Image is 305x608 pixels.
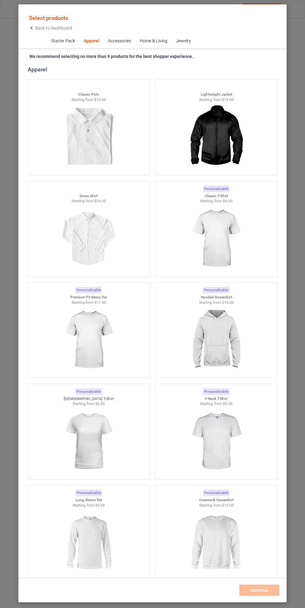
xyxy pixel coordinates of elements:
[156,295,277,300] div: Hooded Sweatshirt
[222,300,234,305] span: $15.00
[28,66,280,73] div: Apparel
[94,199,106,203] span: $24.00
[95,503,105,507] span: $9.00
[75,287,102,293] div: Personalizable
[61,508,116,577] img: regular.jpg
[156,92,277,97] div: Lightweight Jacket
[75,388,102,395] div: Personalizable
[203,490,230,496] div: Personalizable
[95,401,105,406] span: $6.50
[75,490,102,496] div: Personalizable
[29,54,193,59] strong: We recommend selecting no more than 9 products for the best shopper experience.
[61,204,116,273] img: regular.jpg
[203,186,230,192] div: Personalizable
[28,295,150,300] div: Premium Fit Mens Tee
[61,406,116,476] img: regular.jpg
[29,15,68,21] span: Select products
[61,102,116,172] img: regular.jpg
[176,38,191,44] div: Jewelry
[222,503,234,507] span: $13.00
[61,305,116,375] img: regular.jpg
[188,204,244,273] img: regular.jpg
[156,97,277,102] div: Starting from
[223,401,232,406] span: $9.50
[28,503,150,508] div: Starting from
[156,396,277,401] div: V-Neck T-Shirt
[46,34,79,49] span: Starter Pack
[156,198,277,204] div: Starting from
[94,97,106,102] span: $10.00
[139,38,167,44] div: Home & Living
[94,300,106,305] span: $11.50
[188,305,244,375] img: regular.jpg
[108,38,131,44] div: Accessories
[156,401,277,406] div: Starting from
[156,300,277,305] div: Starting from
[28,497,150,503] div: Long Sleeve Tee
[156,193,277,199] div: Classic T-Shirt
[35,26,72,31] span: Back to Dashboard
[188,508,244,577] img: regular.jpg
[83,38,99,44] div: Apparel
[156,497,277,503] div: Crewneck Sweatshirt
[203,287,230,293] div: Personalizable
[222,97,234,102] span: $19.00
[28,92,150,97] div: Classic Polo
[28,300,150,305] div: Starting from
[188,406,244,476] img: regular.jpg
[188,102,244,172] img: regular.jpg
[223,199,232,203] span: $6.00
[28,401,150,406] div: Starting from
[28,97,150,102] div: Starting from
[203,388,230,395] div: Personalizable
[28,193,150,199] div: Dress Shirt
[28,396,150,401] div: [DEMOGRAPHIC_DATA] T-Shirt
[28,198,150,204] div: Starting from
[156,503,277,508] div: Starting from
